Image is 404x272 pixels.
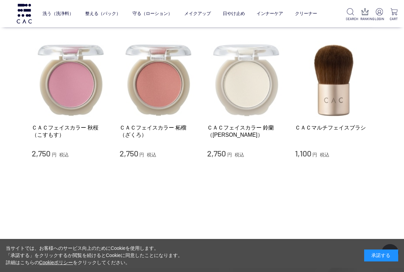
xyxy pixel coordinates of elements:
[184,6,211,22] a: メイクアップ
[59,152,69,157] span: 税込
[360,8,370,21] a: RANKING
[133,6,172,22] a: 守る（ローション）
[375,8,384,21] a: LOGIN
[32,148,50,158] span: 2,750
[120,148,138,158] span: 2,750
[207,148,226,158] span: 2,750
[6,245,183,266] div: 当サイトでは、お客様へのサービス向上のためにCookieを使用します。 「承諾する」をクリックするか閲覧を続けるとCookieに同意したことになります。 詳細はこちらの をクリックしてください。
[364,250,398,261] div: 承諾する
[257,6,283,22] a: インナーケア
[346,16,355,21] p: SEARCH
[16,4,33,23] img: logo
[223,6,245,22] a: 日やけ止め
[120,41,197,119] img: ＣＡＣフェイスカラー 柘榴（ざくろ）
[295,148,311,158] span: 1,100
[32,124,109,139] a: ＣＡＣフェイスカラー 秋桜（こすもす）
[43,6,74,22] a: 洗う（洗浄料）
[120,124,197,139] a: ＣＡＣフェイスカラー 柘榴（ざくろ）
[295,6,317,22] a: クリーナー
[320,152,329,157] span: 税込
[52,152,57,157] span: 円
[312,152,317,157] span: 円
[346,8,355,21] a: SEARCH
[360,16,370,21] p: RANKING
[295,41,373,119] img: ＣＡＣマルチフェイスブラシ
[235,152,244,157] span: 税込
[375,16,384,21] p: LOGIN
[227,152,232,157] span: 円
[207,124,285,139] a: ＣＡＣフェイスカラー 鈴蘭（[PERSON_NAME]）
[207,41,285,119] img: ＣＡＣフェイスカラー 鈴蘭（すずらん）
[147,152,156,157] span: 税込
[85,6,121,22] a: 整える（パック）
[39,260,73,265] a: Cookieポリシー
[139,152,144,157] span: 円
[32,41,109,119] img: ＣＡＣフェイスカラー 秋桜（こすもす）
[295,124,373,131] a: ＣＡＣマルチフェイスブラシ
[389,8,399,21] a: CART
[389,16,399,21] p: CART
